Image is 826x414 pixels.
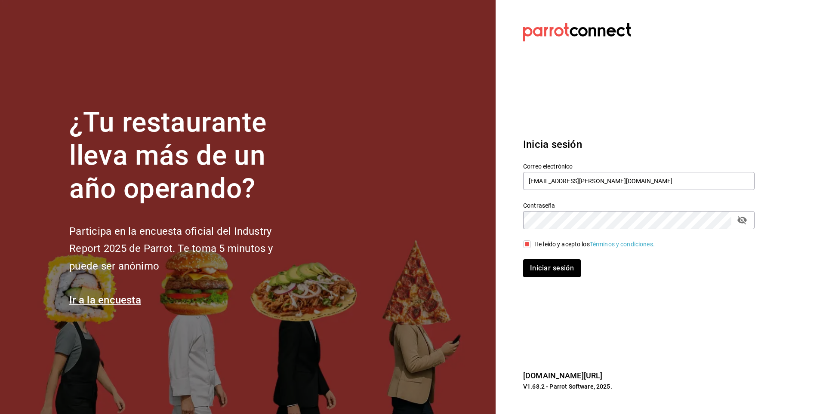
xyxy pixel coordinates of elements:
[523,382,755,391] p: V1.68.2 - Parrot Software, 2025.
[69,106,302,205] h1: ¿Tu restaurante lleva más de un año operando?
[523,137,755,152] h3: Inicia sesión
[523,172,755,190] input: Ingresa tu correo electrónico
[735,213,749,227] button: passwordField
[523,202,755,209] label: Contraseña
[69,223,302,275] h2: Participa en la encuesta oficial del Industry Report 2025 de Parrot. Te toma 5 minutos y puede se...
[590,241,655,248] a: Términos y condiciones.
[69,294,141,306] a: Ir a la encuesta
[523,259,581,277] button: Iniciar sesión
[523,163,755,169] label: Correo electrónico
[534,240,655,249] div: He leído y acepto los
[523,371,602,380] a: [DOMAIN_NAME][URL]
